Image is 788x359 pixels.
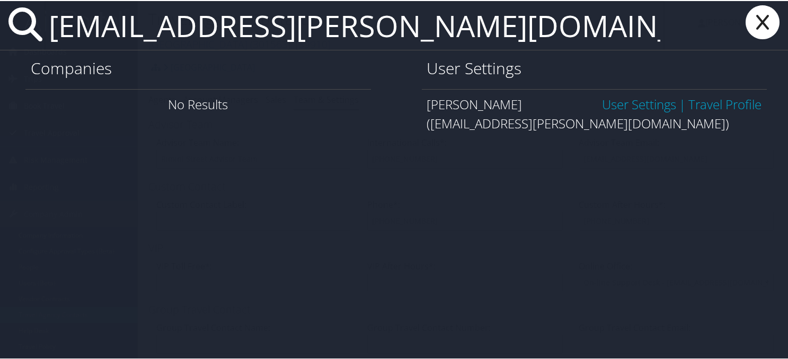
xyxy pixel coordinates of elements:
[427,113,762,132] div: ([EMAIL_ADDRESS][PERSON_NAME][DOMAIN_NAME])
[427,56,762,78] h1: User Settings
[31,56,366,78] h1: Companies
[427,94,523,112] span: [PERSON_NAME]
[676,94,688,112] span: |
[602,94,676,112] a: User Settings
[688,94,762,112] a: View OBT Profile
[25,88,371,118] div: No Results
